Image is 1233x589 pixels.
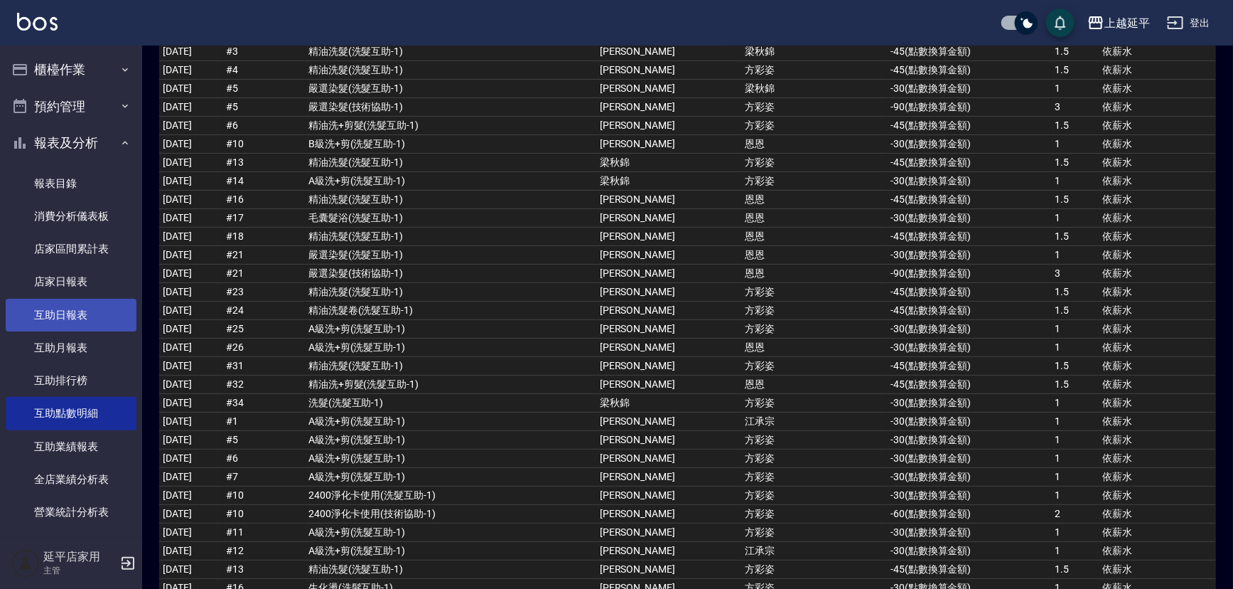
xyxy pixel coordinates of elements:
td: -45 ( 點數換算金額 ) [887,43,1051,61]
td: [PERSON_NAME] [596,339,742,357]
td: [PERSON_NAME] [596,487,742,505]
td: [PERSON_NAME] [596,98,742,117]
td: [DATE] [159,524,222,542]
td: 江承宗 [742,413,888,431]
td: # 32 [222,376,305,394]
td: -45 ( 點數換算金額 ) [887,61,1051,80]
td: 梁秋錦 [742,80,888,98]
td: [PERSON_NAME] [596,246,742,265]
td: 依薪水 [1099,228,1216,246]
td: 精油洗髮 ( 洗髮互助-1 ) [305,191,596,209]
td: 依薪水 [1099,98,1216,117]
td: # 11 [222,524,305,542]
td: -45 ( 點數換算金額 ) [887,357,1051,376]
td: 洗髮 ( 洗髮互助-1 ) [305,394,596,413]
td: 依薪水 [1099,302,1216,320]
td: -30 ( 點數換算金額 ) [887,394,1051,413]
button: 櫃檯作業 [6,51,136,88]
td: [DATE] [159,246,222,265]
td: # 6 [222,117,305,135]
td: # 14 [222,172,305,191]
td: -45 ( 點數換算金額 ) [887,117,1051,135]
td: # 13 [222,154,305,172]
td: 方彩姿 [742,302,888,320]
td: 梁秋錦 [742,43,888,61]
td: 1.5 [1051,228,1099,246]
td: 1.5 [1051,43,1099,61]
td: 精油洗髮 ( 洗髮互助-1 ) [305,43,596,61]
img: Logo [17,13,58,31]
td: [PERSON_NAME] [596,228,742,246]
td: 1 [1051,413,1099,431]
a: 消費分析儀表板 [6,200,136,233]
td: 精油洗髮 ( 洗髮互助-1 ) [305,561,596,579]
td: [PERSON_NAME] [596,265,742,283]
td: [DATE] [159,80,222,98]
td: 精油洗髮 ( 洗髮互助-1 ) [305,283,596,302]
td: A級洗+剪 ( 洗髮互助-1 ) [305,339,596,357]
td: 依薪水 [1099,487,1216,505]
td: [PERSON_NAME] [596,283,742,302]
td: [DATE] [159,542,222,561]
td: A級洗+剪 ( 洗髮互助-1 ) [305,468,596,487]
td: [PERSON_NAME] [596,209,742,228]
a: 互助點數明細 [6,397,136,430]
td: [DATE] [159,98,222,117]
td: [PERSON_NAME] [596,505,742,524]
td: A級洗+剪 ( 洗髮互助-1 ) [305,320,596,339]
td: [PERSON_NAME] [596,468,742,487]
td: # 7 [222,468,305,487]
td: 梁秋錦 [596,154,742,172]
td: 恩恩 [742,209,888,228]
td: [DATE] [159,468,222,487]
td: 精油洗髮 ( 洗髮互助-1 ) [305,61,596,80]
td: 1.5 [1051,154,1099,172]
td: # 10 [222,505,305,524]
td: [PERSON_NAME] [596,524,742,542]
td: 方彩姿 [742,320,888,339]
td: # 13 [222,561,305,579]
td: # 5 [222,80,305,98]
td: 1.5 [1051,191,1099,209]
td: -90 ( 點數換算金額 ) [887,98,1051,117]
td: -30 ( 點數換算金額 ) [887,468,1051,487]
td: # 34 [222,394,305,413]
td: -90 ( 點數換算金額 ) [887,265,1051,283]
td: 依薪水 [1099,524,1216,542]
td: 1.5 [1051,357,1099,376]
h5: 延平店家用 [43,550,116,564]
button: 報表及分析 [6,124,136,161]
td: [DATE] [159,431,222,450]
a: 店家日報表 [6,265,136,298]
td: [DATE] [159,302,222,320]
td: 恩恩 [742,339,888,357]
td: [PERSON_NAME] [596,431,742,450]
td: 依薪水 [1099,394,1216,413]
td: [DATE] [159,487,222,505]
td: 1 [1051,431,1099,450]
button: 登出 [1161,10,1216,36]
td: 精油洗髮 ( 洗髮互助-1 ) [305,154,596,172]
td: 1 [1051,246,1099,265]
td: 嚴選染髮 ( 洗髮互助-1 ) [305,80,596,98]
td: 梁秋錦 [596,172,742,191]
td: 方彩姿 [742,431,888,450]
td: 1 [1051,135,1099,154]
td: # 3 [222,43,305,61]
td: [DATE] [159,339,222,357]
td: [DATE] [159,413,222,431]
td: 1 [1051,542,1099,561]
td: [PERSON_NAME] [596,561,742,579]
td: 精油洗+剪髮 ( 洗髮互助-1 ) [305,376,596,394]
td: 毛囊髮浴 ( 洗髮互助-1 ) [305,209,596,228]
td: 依薪水 [1099,172,1216,191]
a: 營業統計分析表 [6,496,136,529]
button: 預約管理 [6,88,136,125]
td: [DATE] [159,283,222,302]
td: -45 ( 點數換算金額 ) [887,376,1051,394]
td: -30 ( 點數換算金額 ) [887,209,1051,228]
td: [DATE] [159,228,222,246]
td: [DATE] [159,135,222,154]
td: 1.5 [1051,61,1099,80]
td: -45 ( 點數換算金額 ) [887,228,1051,246]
